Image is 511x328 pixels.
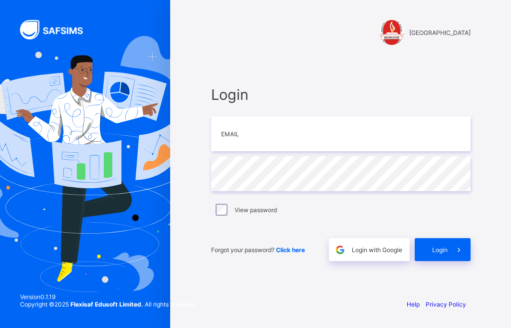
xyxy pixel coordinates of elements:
[407,301,420,308] a: Help
[235,206,277,214] label: View password
[211,246,305,254] span: Forgot your password?
[276,246,305,254] a: Click here
[211,86,471,103] span: Login
[20,20,95,39] img: SAFSIMS Logo
[20,301,196,308] span: Copyright © 2025 All rights reserved.
[352,246,402,254] span: Login with Google
[426,301,466,308] a: Privacy Policy
[432,246,448,254] span: Login
[20,293,196,301] span: Version 0.1.19
[70,301,143,308] strong: Flexisaf Edusoft Limited.
[409,29,471,36] span: [GEOGRAPHIC_DATA]
[334,244,346,256] img: google.396cfc9801f0270233282035f929180a.svg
